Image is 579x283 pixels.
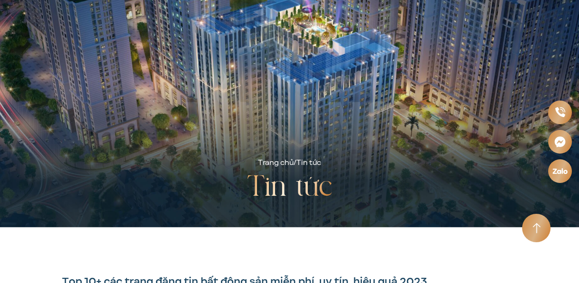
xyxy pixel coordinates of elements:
img: Messenger icon [553,135,566,148]
div: / [258,157,321,169]
h2: Tin tức [247,169,332,207]
img: Zalo icon [552,167,568,174]
a: Trang chủ [258,157,294,168]
img: Arrow icon [533,223,541,234]
img: Phone icon [554,107,566,118]
span: Tin tức [296,157,321,168]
